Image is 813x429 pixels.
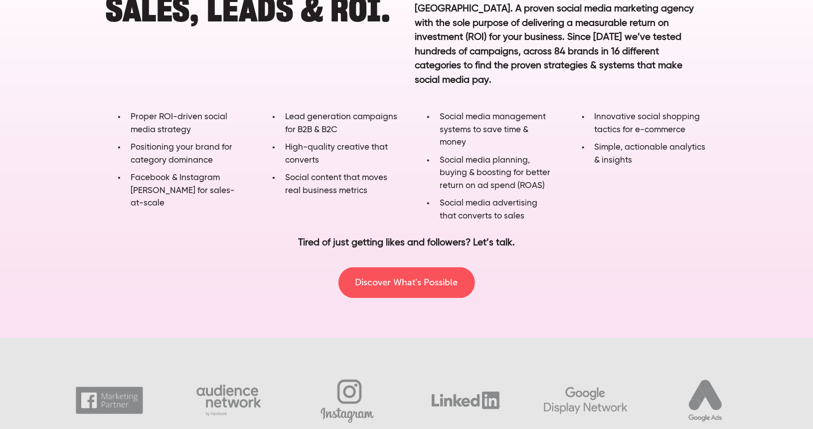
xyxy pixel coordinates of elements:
span: Social media advertising that converts to sales [440,199,537,220]
span: Simple, actionable analytics & insights [595,143,706,165]
span: High-quality creative that converts [285,143,388,165]
span: Innovative social shopping tactics for e-commerce [595,113,700,134]
p: Tired of just getting likes and followers? Let’s talk. [147,236,666,250]
img: Ent-Instagram-GREY.png [288,374,407,428]
span: Social content that moves real business metrics [285,174,387,195]
span: Social media planning, buying & boosting for better return on ad spend (ROAS) [440,156,550,190]
span: Social media management systems to save time & money [440,113,546,147]
a: Discover What's Possible [338,267,475,298]
img: Ent-GDN-GREY.png [525,374,645,428]
span: Lead generation campaigns for B2B & B2C [285,113,397,134]
img: Ent-LinkedIn-GREY.png [407,374,526,428]
img: Ent-FMP-GREY.png [50,374,169,428]
span: Proper ROI-driven social media strategy [131,113,227,134]
span: Positioning your brand for category dominance [131,143,232,165]
img: Ent-Audience-GREY.png [169,374,288,428]
img: Ent-GoogleAds-GREY.png [645,374,764,428]
span: Facebook & Instagram [PERSON_NAME] for sales-at-scale [131,174,235,208]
